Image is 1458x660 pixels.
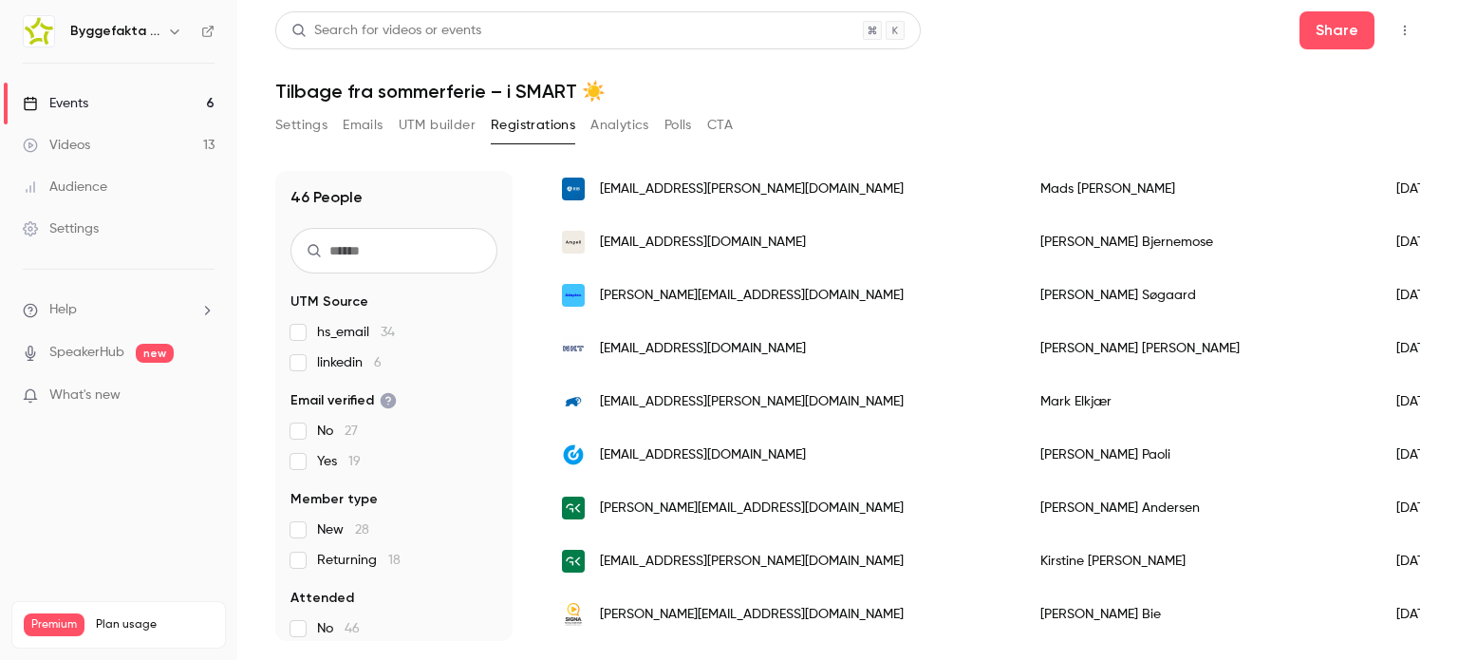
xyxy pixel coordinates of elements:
[1021,481,1377,535] div: [PERSON_NAME] Andersen
[562,550,585,573] img: gk.dk
[562,443,585,466] img: ramboll.dk
[70,22,159,41] h6: Byggefakta | Powered by Hubexo
[317,520,369,539] span: New
[49,343,124,363] a: SpeakerHub
[290,292,368,311] span: UTM Source
[1021,535,1377,588] div: Kirstine [PERSON_NAME]
[1021,216,1377,269] div: [PERSON_NAME] Bjernemose
[49,386,121,405] span: What's new
[600,499,904,519] span: [PERSON_NAME][EMAIL_ADDRESS][DOMAIN_NAME]
[24,613,84,636] span: Premium
[355,523,369,537] span: 28
[590,110,649,141] button: Analytics
[600,605,904,625] span: [PERSON_NAME][EMAIL_ADDRESS][DOMAIN_NAME]
[49,300,77,320] span: Help
[600,392,904,412] span: [EMAIL_ADDRESS][PERSON_NAME][DOMAIN_NAME]
[562,337,585,360] img: nkt.com
[348,455,361,468] span: 19
[291,21,481,41] div: Search for videos or events
[562,390,585,413] img: carl-ras.dk
[290,186,363,209] h1: 46 People
[664,110,692,141] button: Polls
[381,326,395,339] span: 34
[345,622,360,635] span: 46
[600,552,904,572] span: [EMAIL_ADDRESS][PERSON_NAME][DOMAIN_NAME]
[317,323,395,342] span: hs_email
[23,219,99,238] div: Settings
[562,284,585,307] img: adapteo.com
[23,136,90,155] div: Videos
[1021,269,1377,322] div: [PERSON_NAME] Søgaard
[562,497,585,519] img: gk.dk
[374,356,382,369] span: 6
[275,110,327,141] button: Settings
[1021,588,1377,641] div: [PERSON_NAME] Bie
[23,178,107,197] div: Audience
[290,490,378,509] span: Member type
[600,179,904,199] span: [EMAIL_ADDRESS][PERSON_NAME][DOMAIN_NAME]
[388,554,401,567] span: 18
[290,589,354,608] span: Attended
[399,110,476,141] button: UTM builder
[317,353,382,372] span: linkedin
[1299,11,1374,49] button: Share
[275,80,1420,103] h1: Tilbage fra sommerferie – i SMART ☀️
[23,300,215,320] li: help-dropdown-opener
[1021,322,1377,375] div: [PERSON_NAME] [PERSON_NAME]
[24,16,54,47] img: Byggefakta | Powered by Hubexo
[343,110,383,141] button: Emails
[562,603,585,626] img: signafilm.dk
[707,110,733,141] button: CTA
[290,391,397,410] span: Email verified
[562,231,585,254] img: ampell.dk
[600,339,806,359] span: [EMAIL_ADDRESS][DOMAIN_NAME]
[1021,428,1377,481] div: [PERSON_NAME] Paoli
[562,178,585,200] img: rib-software.com
[23,94,88,113] div: Events
[1021,375,1377,428] div: Mark Elkjær
[317,551,401,570] span: Returning
[317,619,360,638] span: No
[491,110,575,141] button: Registrations
[600,233,806,253] span: [EMAIL_ADDRESS][DOMAIN_NAME]
[317,452,361,471] span: Yes
[317,422,358,441] span: No
[96,617,214,632] span: Plan usage
[136,344,174,363] span: new
[600,445,806,465] span: [EMAIL_ADDRESS][DOMAIN_NAME]
[600,286,904,306] span: [PERSON_NAME][EMAIL_ADDRESS][DOMAIN_NAME]
[345,424,358,438] span: 27
[1021,162,1377,216] div: Mads [PERSON_NAME]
